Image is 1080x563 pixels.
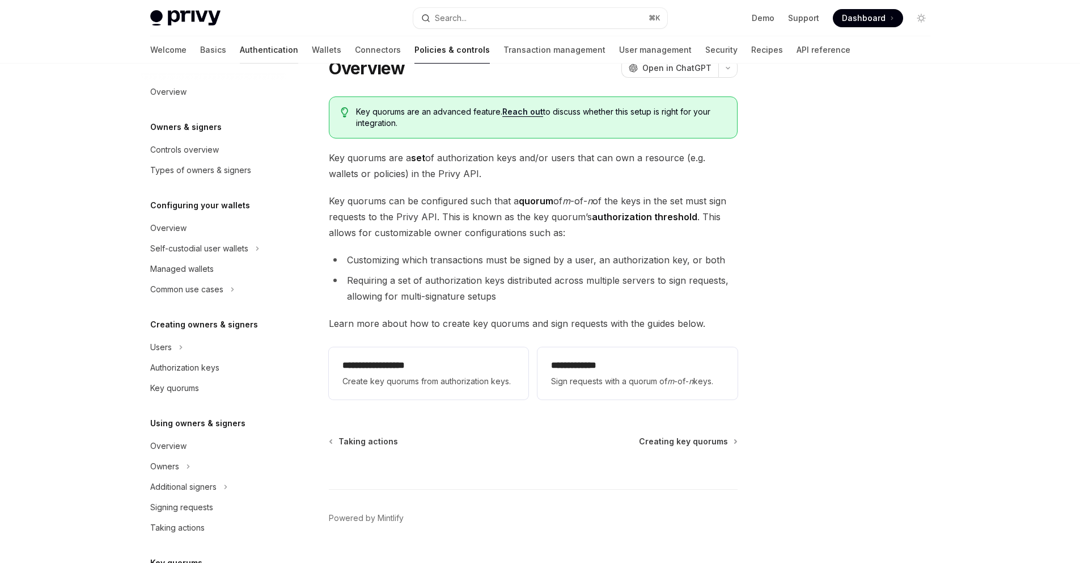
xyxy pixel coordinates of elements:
[435,11,467,25] div: Search...
[150,36,187,64] a: Welcome
[587,195,592,207] em: n
[705,36,738,64] a: Security
[842,12,886,24] span: Dashboard
[150,10,221,26] img: light logo
[329,193,738,241] span: Key quorums can be configured such that a of -of- of the keys in the set must sign requests to th...
[150,417,245,430] h5: Using owners & signers
[150,262,214,276] div: Managed wallets
[141,358,286,378] a: Authorization keys
[411,152,425,163] strong: set
[150,318,258,331] h5: Creating owners & signers
[141,497,286,518] a: Signing requests
[141,436,286,456] a: Overview
[330,436,398,447] a: Taking actions
[329,150,738,182] span: Key quorums are a of authorization keys and/or users that can own a resource (e.g. wallets or pol...
[141,160,286,180] a: Types of owners & signers
[141,378,286,398] a: Key quorums
[150,480,217,494] div: Additional signers
[752,12,774,24] a: Demo
[141,140,286,160] a: Controls overview
[689,376,693,386] em: n
[141,259,286,279] a: Managed wallets
[355,36,401,64] a: Connectors
[341,107,349,117] svg: Tip
[312,36,341,64] a: Wallets
[503,36,605,64] a: Transaction management
[200,36,226,64] a: Basics
[562,195,570,207] em: m
[141,337,286,358] button: Toggle Users section
[150,242,248,255] div: Self-custodial user wallets
[592,211,697,222] strong: authorization threshold
[150,361,219,375] div: Authorization keys
[649,14,660,23] span: ⌘ K
[150,439,187,453] div: Overview
[329,272,738,304] li: Requiring a set of authorization keys distributed across multiple servers to sign requests, allow...
[141,279,286,300] button: Toggle Common use cases section
[639,436,728,447] span: Creating key quorums
[141,218,286,238] a: Overview
[329,512,404,524] a: Powered by Mintlify
[833,9,903,27] a: Dashboard
[338,436,398,447] span: Taking actions
[639,436,736,447] a: Creating key quorums
[502,107,543,117] a: Reach out
[329,58,405,78] h1: Overview
[342,375,515,388] span: Create key quorums from authorization keys.
[329,252,738,268] li: Customizing which transactions must be signed by a user, an authorization key, or both
[519,195,553,207] strong: quorum
[619,36,692,64] a: User management
[141,456,286,477] button: Toggle Owners section
[141,82,286,102] a: Overview
[150,381,199,395] div: Key quorums
[150,221,187,235] div: Overview
[150,341,172,354] div: Users
[788,12,819,24] a: Support
[797,36,850,64] a: API reference
[150,501,213,514] div: Signing requests
[150,163,251,177] div: Types of owners & signers
[413,8,667,28] button: Open search
[141,238,286,259] button: Toggle Self-custodial user wallets section
[150,120,222,134] h5: Owners & signers
[356,106,725,129] span: Key quorums are an advanced feature. to discuss whether this setup is right for your integration.
[150,199,250,212] h5: Configuring your wallets
[141,518,286,538] a: Taking actions
[414,36,490,64] a: Policies & controls
[551,375,723,388] span: Sign requests with a quorum of -of- keys.
[150,143,219,157] div: Controls overview
[621,58,718,78] button: Open in ChatGPT
[150,283,223,296] div: Common use cases
[150,85,187,99] div: Overview
[912,9,930,27] button: Toggle dark mode
[751,36,783,64] a: Recipes
[329,316,738,331] span: Learn more about how to create key quorums and sign requests with the guides below.
[642,62,711,74] span: Open in ChatGPT
[240,36,298,64] a: Authentication
[667,376,674,386] em: m
[150,460,179,473] div: Owners
[150,521,205,535] div: Taking actions
[141,477,286,497] button: Toggle Additional signers section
